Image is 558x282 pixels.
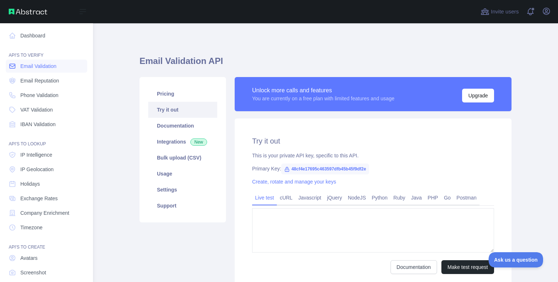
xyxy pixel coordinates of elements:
span: Invite users [491,8,519,16]
a: Postman [454,192,480,204]
a: Support [148,198,217,214]
a: Screenshot [6,266,87,279]
div: API'S TO CREATE [6,235,87,250]
a: Integrations New [148,134,217,150]
div: Unlock more calls and features [252,86,395,95]
span: Email Reputation [20,77,59,84]
a: Timezone [6,221,87,234]
a: Avatars [6,251,87,265]
a: Dashboard [6,29,87,42]
span: Email Validation [20,63,56,70]
a: Go [441,192,454,204]
button: Make test request [441,260,494,274]
a: cURL [277,192,295,204]
span: VAT Validation [20,106,53,113]
div: API'S TO VERIFY [6,44,87,58]
a: Create, rotate and manage your keys [252,179,336,185]
a: Usage [148,166,217,182]
a: Pricing [148,86,217,102]
a: jQuery [324,192,345,204]
span: Exchange Rates [20,195,58,202]
a: VAT Validation [6,103,87,116]
img: Abstract API [9,9,47,15]
span: IP Geolocation [20,166,54,173]
a: Phone Validation [6,89,87,102]
a: IP Geolocation [6,163,87,176]
span: Screenshot [20,269,46,276]
span: New [190,138,207,146]
a: Try it out [148,102,217,118]
div: API'S TO LOOKUP [6,132,87,147]
a: Settings [148,182,217,198]
a: Bulk upload (CSV) [148,150,217,166]
a: Email Validation [6,60,87,73]
a: IP Intelligence [6,148,87,161]
span: Holidays [20,180,40,188]
a: Java [408,192,425,204]
a: Company Enrichment [6,206,87,219]
span: IP Intelligence [20,151,52,158]
a: Javascript [295,192,324,204]
a: Exchange Rates [6,192,87,205]
span: 48cf4e17695c463597dfb45b45f9df2e [281,164,369,174]
span: Phone Validation [20,92,58,99]
h1: Email Validation API [139,55,511,73]
a: Email Reputation [6,74,87,87]
a: IBAN Validation [6,118,87,131]
a: PHP [425,192,441,204]
a: Live test [252,192,277,204]
a: Ruby [391,192,408,204]
a: NodeJS [345,192,369,204]
a: Documentation [391,260,437,274]
iframe: Toggle Customer Support [489,252,543,267]
a: Python [369,192,391,204]
a: Documentation [148,118,217,134]
button: Invite users [479,6,520,17]
a: Holidays [6,177,87,190]
div: This is your private API key, specific to this API. [252,152,494,159]
span: Company Enrichment [20,209,69,217]
span: Avatars [20,254,37,262]
span: IBAN Validation [20,121,56,128]
span: Timezone [20,224,43,231]
div: Primary Key: [252,165,494,172]
button: Upgrade [462,89,494,102]
h2: Try it out [252,136,494,146]
div: You are currently on a free plan with limited features and usage [252,95,395,102]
